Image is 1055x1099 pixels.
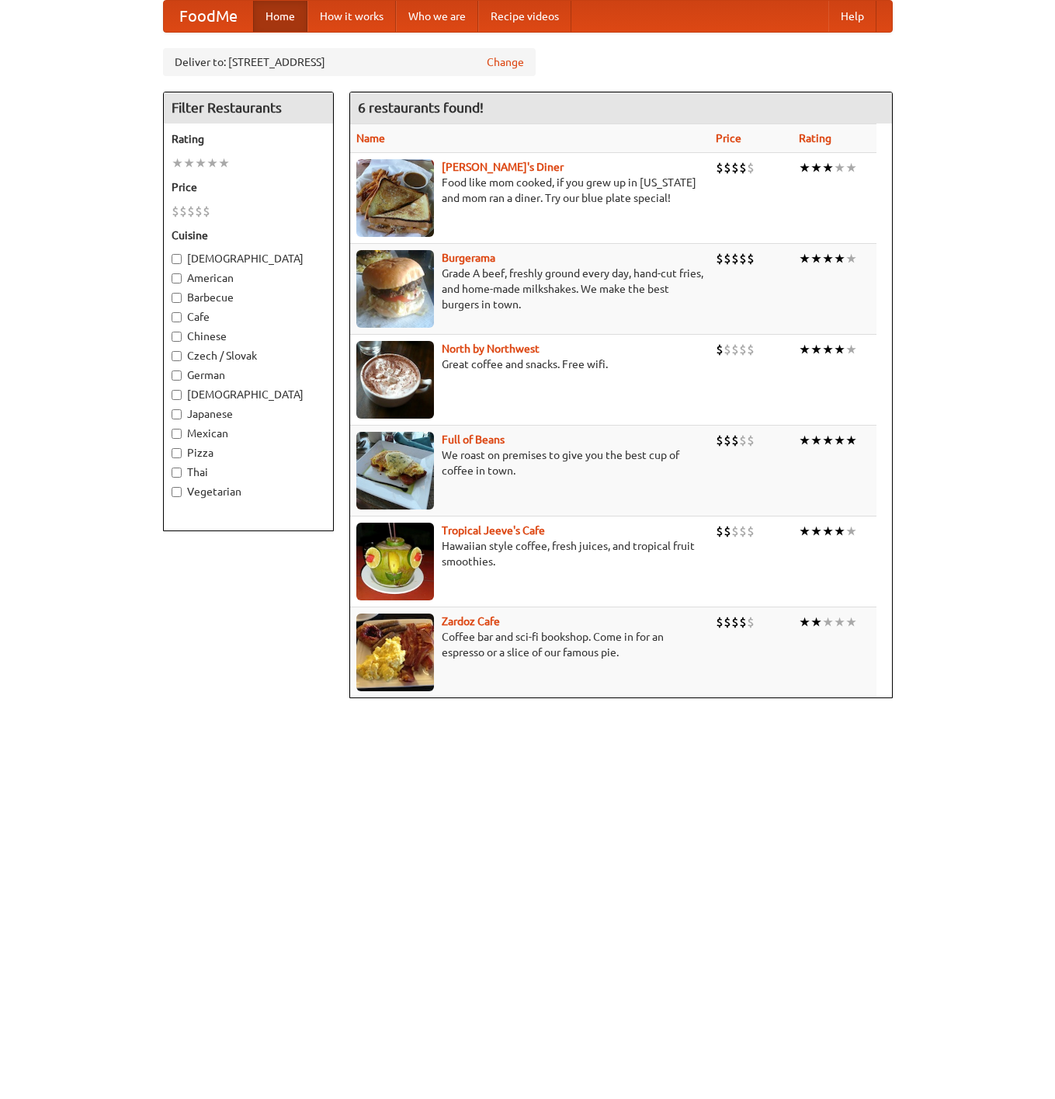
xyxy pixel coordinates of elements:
[172,309,325,325] label: Cafe
[172,254,182,264] input: [DEMOGRAPHIC_DATA]
[356,250,434,328] img: burgerama.jpg
[822,614,834,631] li: ★
[716,432,724,449] li: $
[442,524,545,537] a: Tropical Jeeve's Cafe
[356,538,703,569] p: Hawaiian style coffee, fresh juices, and tropical fruit smoothies.
[356,629,703,660] p: Coffee bar and sci-fi bookshop. Come in for an espresso or a slice of our famous pie.
[164,1,253,32] a: FoodMe
[356,356,703,372] p: Great coffee and snacks. Free wifi.
[747,614,755,631] li: $
[172,448,182,458] input: Pizza
[183,155,195,172] li: ★
[739,614,747,631] li: $
[356,447,703,478] p: We roast on premises to give you the best cup of coffee in town.
[834,432,845,449] li: ★
[731,432,739,449] li: $
[356,266,703,312] p: Grade A beef, freshly ground every day, hand-cut fries, and home-made milkshakes. We make the bes...
[172,203,179,220] li: $
[834,614,845,631] li: ★
[799,614,810,631] li: ★
[442,433,505,446] b: Full of Beans
[442,252,495,264] b: Burgerama
[172,155,183,172] li: ★
[822,432,834,449] li: ★
[731,341,739,358] li: $
[739,523,747,540] li: $
[731,614,739,631] li: $
[172,348,325,363] label: Czech / Slovak
[799,159,810,176] li: ★
[172,332,182,342] input: Chinese
[172,387,325,402] label: [DEMOGRAPHIC_DATA]
[442,615,500,628] a: Zardoz Cafe
[172,312,182,322] input: Cafe
[724,432,731,449] li: $
[822,250,834,267] li: ★
[172,487,182,497] input: Vegetarian
[810,250,822,267] li: ★
[810,614,822,631] li: ★
[172,179,325,195] h5: Price
[810,432,822,449] li: ★
[799,432,810,449] li: ★
[172,370,182,381] input: German
[845,159,857,176] li: ★
[172,390,182,400] input: [DEMOGRAPHIC_DATA]
[716,159,724,176] li: $
[396,1,478,32] a: Who we are
[172,464,325,480] label: Thai
[834,341,845,358] li: ★
[172,228,325,243] h5: Cuisine
[442,161,564,173] a: [PERSON_NAME]'s Diner
[172,290,325,305] label: Barbecue
[724,159,731,176] li: $
[739,341,747,358] li: $
[172,468,182,478] input: Thai
[747,432,755,449] li: $
[195,155,206,172] li: ★
[716,250,724,267] li: $
[179,203,187,220] li: $
[834,250,845,267] li: ★
[172,426,325,441] label: Mexican
[845,614,857,631] li: ★
[845,432,857,449] li: ★
[716,341,724,358] li: $
[739,159,747,176] li: $
[739,250,747,267] li: $
[724,523,731,540] li: $
[822,341,834,358] li: ★
[356,432,434,510] img: beans.jpg
[487,54,524,70] a: Change
[731,159,739,176] li: $
[203,203,210,220] li: $
[834,523,845,540] li: ★
[218,155,230,172] li: ★
[799,341,810,358] li: ★
[172,445,325,461] label: Pizza
[356,341,434,419] img: north.jpg
[822,523,834,540] li: ★
[356,159,434,237] img: sallys.jpg
[822,159,834,176] li: ★
[356,175,703,206] p: Food like mom cooked, if you grew up in [US_STATE] and mom ran a diner. Try our blue plate special!
[356,132,385,144] a: Name
[172,367,325,383] label: German
[716,614,724,631] li: $
[724,341,731,358] li: $
[724,250,731,267] li: $
[356,614,434,691] img: zardoz.jpg
[845,523,857,540] li: ★
[731,523,739,540] li: $
[164,92,333,123] h4: Filter Restaurants
[747,341,755,358] li: $
[810,159,822,176] li: ★
[442,343,540,355] a: North by Northwest
[172,329,325,344] label: Chinese
[356,523,434,600] img: jeeves.jpg
[799,250,810,267] li: ★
